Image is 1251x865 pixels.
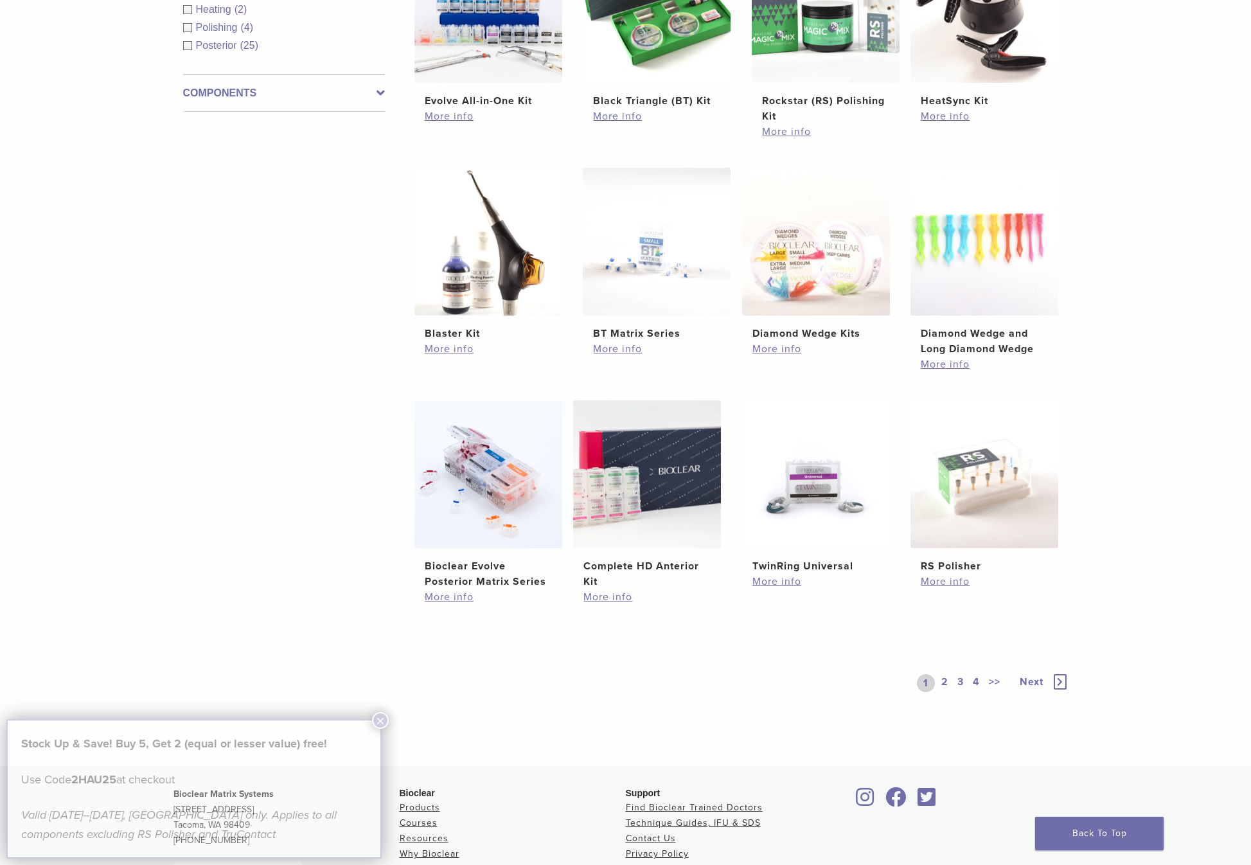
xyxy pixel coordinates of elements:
[626,788,661,798] span: Support
[593,93,720,109] h2: Black Triangle (BT) Kit
[240,22,253,33] span: (4)
[71,772,116,787] strong: 2HAU25
[970,674,982,692] a: 4
[21,808,337,841] em: Valid [DATE]–[DATE], [GEOGRAPHIC_DATA] only. Applies to all components excluding RS Polisher and ...
[593,341,720,357] a: More info
[741,168,891,341] a: Diamond Wedge KitsDiamond Wedge Kits
[425,109,552,124] a: More info
[400,802,440,813] a: Products
[762,124,889,139] a: More info
[626,802,763,813] a: Find Bioclear Trained Doctors
[741,400,891,574] a: TwinRing UniversalTwinRing Universal
[921,558,1048,574] h2: RS Polisher
[914,795,941,808] a: Bioclear
[742,168,890,316] img: Diamond Wedge Kits
[425,93,552,109] h2: Evolve All-in-One Kit
[235,4,247,15] span: (2)
[910,168,1058,316] img: Diamond Wedge and Long Diamond Wedge
[583,168,731,316] img: BT Matrix Series
[626,817,761,828] a: Technique Guides, IFU & SDS
[573,400,721,548] img: Complete HD Anterior Kit
[752,574,880,589] a: More info
[593,109,720,124] a: More info
[921,357,1048,372] a: More info
[414,168,563,341] a: Blaster KitBlaster Kit
[921,93,1048,109] h2: HeatSync Kit
[183,85,385,101] label: Components
[626,833,676,844] a: Contact Us
[921,109,1048,124] a: More info
[425,558,552,589] h2: Bioclear Evolve Posterior Matrix Series
[414,168,562,316] img: Blaster Kit
[21,736,327,751] strong: Stock Up & Save! Buy 5, Get 2 (equal or lesser value) free!
[752,558,880,574] h2: TwinRing Universal
[425,326,552,341] h2: Blaster Kit
[414,400,562,548] img: Bioclear Evolve Posterior Matrix Series
[583,589,711,605] a: More info
[400,817,438,828] a: Courses
[240,40,258,51] span: (25)
[752,326,880,341] h2: Diamond Wedge Kits
[882,795,911,808] a: Bioclear
[425,341,552,357] a: More info
[400,833,448,844] a: Resources
[986,674,1003,692] a: >>
[752,341,880,357] a: More info
[400,788,435,798] span: Bioclear
[583,558,711,589] h2: Complete HD Anterior Kit
[372,712,389,729] button: Close
[917,674,935,692] a: 1
[626,848,689,859] a: Privacy Policy
[593,326,720,341] h2: BT Matrix Series
[196,22,241,33] span: Polishing
[910,400,1058,548] img: RS Polisher
[572,400,722,589] a: Complete HD Anterior KitComplete HD Anterior Kit
[425,589,552,605] a: More info
[939,674,951,692] a: 2
[910,168,1060,357] a: Diamond Wedge and Long Diamond WedgeDiamond Wedge and Long Diamond Wedge
[955,674,966,692] a: 3
[414,400,563,589] a: Bioclear Evolve Posterior Matrix SeriesBioclear Evolve Posterior Matrix Series
[21,770,367,789] p: Use Code at checkout
[852,795,879,808] a: Bioclear
[921,326,1048,357] h2: Diamond Wedge and Long Diamond Wedge
[1035,817,1164,850] a: Back To Top
[1020,675,1043,688] span: Next
[400,848,459,859] a: Why Bioclear
[582,168,732,341] a: BT Matrix SeriesBT Matrix Series
[196,4,235,15] span: Heating
[762,93,889,124] h2: Rockstar (RS) Polishing Kit
[742,400,890,548] img: TwinRing Universal
[921,574,1048,589] a: More info
[910,400,1060,574] a: RS PolisherRS Polisher
[196,40,240,51] span: Posterior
